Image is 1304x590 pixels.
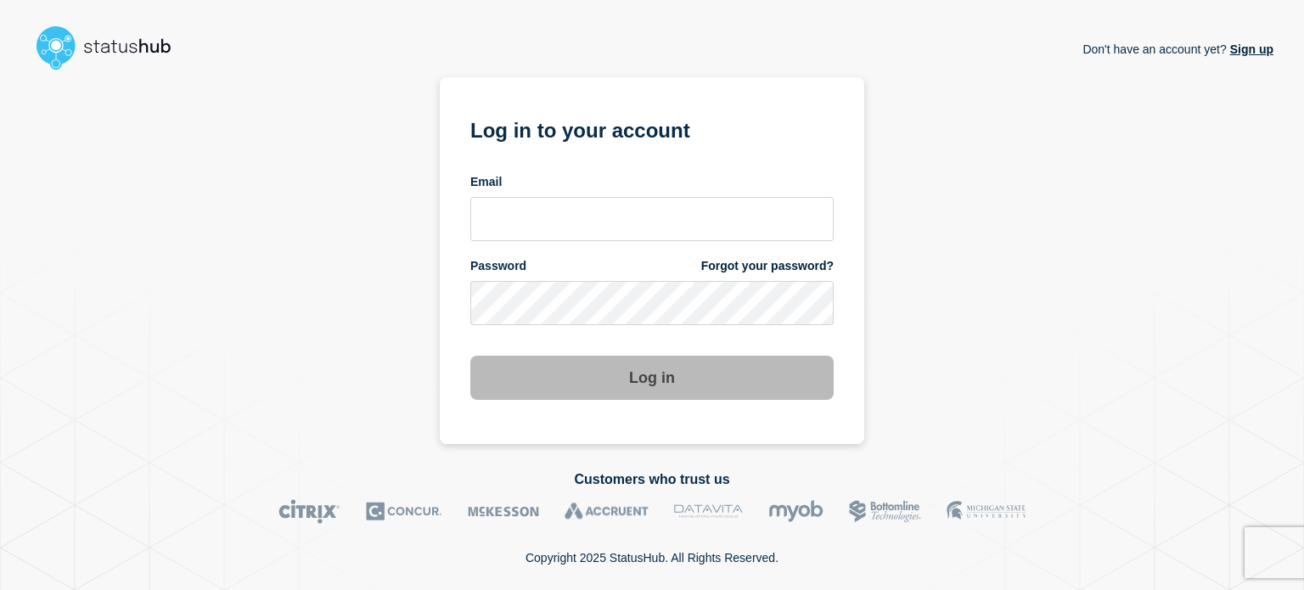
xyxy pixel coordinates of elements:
input: email input [470,197,834,241]
span: Password [470,258,526,274]
img: Citrix logo [278,499,340,524]
img: Accruent logo [565,499,649,524]
a: Sign up [1227,42,1273,56]
span: Email [470,174,502,190]
input: password input [470,281,834,325]
img: McKesson logo [468,499,539,524]
h1: Log in to your account [470,113,834,144]
img: Concur logo [366,499,442,524]
img: DataVita logo [674,499,743,524]
button: Log in [470,356,834,400]
p: Don't have an account yet? [1082,29,1273,70]
img: myob logo [768,499,823,524]
img: MSU logo [947,499,1026,524]
p: Copyright 2025 StatusHub. All Rights Reserved. [526,551,778,565]
h2: Customers who trust us [31,472,1273,487]
img: Bottomline logo [849,499,921,524]
a: Forgot your password? [701,258,834,274]
img: StatusHub logo [31,20,192,75]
